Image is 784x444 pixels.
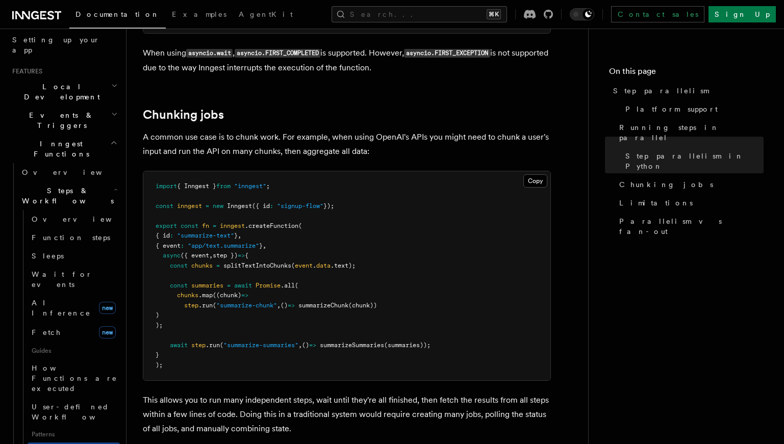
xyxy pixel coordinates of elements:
[28,426,120,442] span: Patterns
[156,222,177,229] span: export
[320,342,384,349] span: summarizeSummaries
[611,6,704,22] a: Contact sales
[166,3,233,28] a: Examples
[28,294,120,322] a: AI Inferencenew
[234,182,266,190] span: "inngest"
[8,139,110,159] span: Inngest Functions
[8,31,120,59] a: Setting up your app
[216,302,277,309] span: "summarize-chunk"
[209,252,213,259] span: ,
[177,232,234,239] span: "summarize-text"
[298,302,348,309] span: summarizeChunk
[213,222,216,229] span: =
[615,212,764,241] a: Parallelism vs fan-out
[348,302,377,309] span: (chunk))
[323,202,334,210] span: });
[213,252,238,259] span: step })
[186,49,233,58] code: asyncio.wait
[621,100,764,118] a: Platform support
[621,147,764,175] a: Step parallelism in Python
[170,282,188,289] span: const
[22,168,127,176] span: Overview
[143,393,551,436] p: This allows you to run many independent steps, wait until they're all finished, then fetch the re...
[28,228,120,247] a: Function steps
[156,242,181,249] span: { event
[32,299,91,317] span: AI Inference
[8,106,120,135] button: Events & Triggers
[216,182,231,190] span: from
[213,292,241,299] span: ((chunk)
[625,104,718,114] span: Platform support
[156,202,173,210] span: const
[206,342,220,349] span: .run
[28,322,120,343] a: Fetchnew
[12,36,100,54] span: Setting up your app
[163,252,181,259] span: async
[177,182,216,190] span: { Inngest }
[32,403,123,421] span: User-defined Workflows
[241,292,248,299] span: =>
[156,361,163,369] span: );
[170,342,188,349] span: await
[156,351,159,358] span: }
[18,186,114,206] span: Steps & Workflows
[184,302,198,309] span: step
[615,194,764,212] a: Limitations
[234,232,238,239] span: }
[198,302,213,309] span: .run
[220,222,245,229] span: inngest
[316,262,331,269] span: data
[28,398,120,426] a: User-defined Workflows
[266,182,270,190] span: ;
[615,118,764,147] a: Running steps in parallel
[281,302,288,309] span: ()
[625,151,764,171] span: Step parallelism in Python
[143,108,224,122] a: Chunking jobs
[570,8,594,20] button: Toggle dark mode
[143,46,551,75] p: When using , is supported. However, is not supported due to the way Inngest interrupts the execut...
[8,77,120,106] button: Local Development
[609,65,764,82] h4: On this page
[28,359,120,398] a: How Functions are executed
[384,342,431,349] span: (summaries));
[198,292,213,299] span: .map
[291,262,295,269] span: (
[213,202,223,210] span: new
[288,302,295,309] span: =>
[295,262,313,269] span: event
[227,202,252,210] span: Inngest
[332,6,507,22] button: Search...⌘K
[32,215,137,223] span: Overview
[238,252,245,259] span: =>
[487,9,501,19] kbd: ⌘K
[156,232,170,239] span: { id
[69,3,166,29] a: Documentation
[202,222,209,229] span: fn
[191,262,213,269] span: chunks
[302,342,309,349] span: ()
[181,222,198,229] span: const
[28,343,120,359] span: Guides
[223,342,298,349] span: "summarize-summaries"
[227,282,231,289] span: =
[8,82,111,102] span: Local Development
[235,49,320,58] code: asyncio.FIRST_COMPLETED
[177,202,202,210] span: inngest
[181,252,209,259] span: ({ event
[252,202,270,210] span: ({ id
[32,328,61,336] span: Fetch
[331,262,356,269] span: .text);
[223,262,291,269] span: splitTextIntoChunks
[170,262,188,269] span: const
[32,233,110,242] span: Function steps
[172,10,226,18] span: Examples
[220,342,223,349] span: (
[313,262,316,269] span: .
[619,122,764,143] span: Running steps in parallel
[281,282,295,289] span: .all
[259,242,263,249] span: }
[18,163,120,181] a: Overview
[8,67,42,75] span: Features
[298,342,302,349] span: ,
[156,311,159,319] span: )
